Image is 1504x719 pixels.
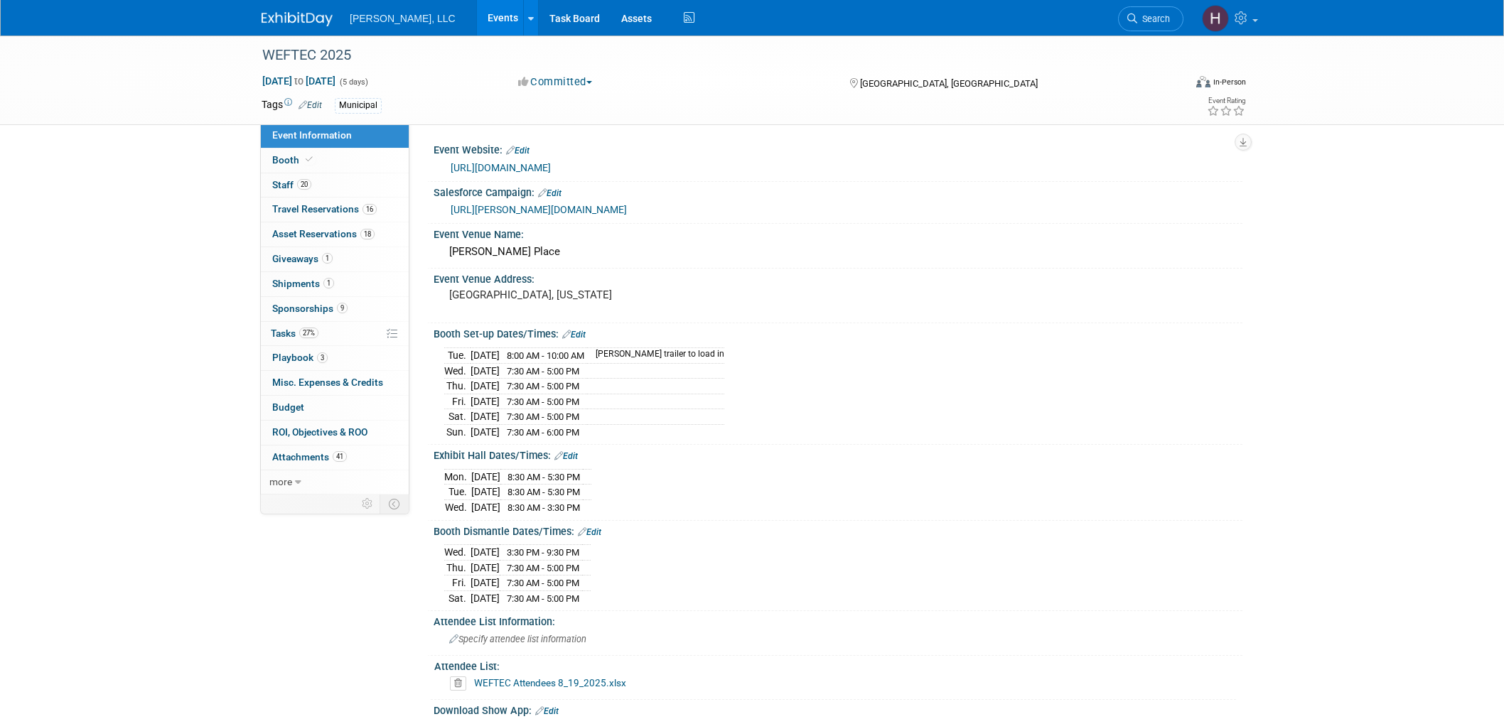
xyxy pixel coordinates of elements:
a: Giveaways1 [261,247,409,271]
td: [DATE] [471,363,500,379]
span: 8:30 AM - 5:30 PM [507,472,580,482]
a: Edit [506,146,530,156]
span: 18 [360,229,375,239]
a: [URL][PERSON_NAME][DOMAIN_NAME] [451,204,627,215]
a: Misc. Expenses & Credits [261,371,409,395]
div: Event Website: [434,139,1242,158]
td: [DATE] [471,590,500,605]
a: Edit [538,188,562,198]
a: Staff20 [261,173,409,198]
td: Fri. [444,394,471,409]
span: Event Information [272,129,352,141]
span: Tasks [271,328,318,339]
span: 8:00 AM - 10:00 AM [507,350,584,361]
div: Download Show App: [434,700,1242,718]
a: Search [1118,6,1183,31]
td: Thu. [444,379,471,394]
span: 7:30 AM - 6:00 PM [507,427,579,438]
td: Sat. [444,590,471,605]
a: Budget [261,396,409,420]
span: 7:30 AM - 5:00 PM [507,396,579,407]
td: [DATE] [471,424,500,439]
span: Attachments [272,451,347,463]
a: Booth [261,148,409,173]
span: Travel Reservations [272,203,377,215]
span: 7:30 AM - 5:00 PM [507,366,579,377]
td: Tue. [444,485,471,500]
td: [DATE] [471,379,500,394]
a: Event Information [261,124,409,148]
span: Misc. Expenses & Credits [272,377,383,388]
span: 8:30 AM - 5:30 PM [507,487,580,497]
td: [PERSON_NAME] trailer to load in [587,347,724,363]
span: 20 [297,179,311,190]
div: Event Format [1100,74,1246,95]
td: [DATE] [471,409,500,425]
span: 7:30 AM - 5:00 PM [507,381,579,391]
td: Toggle Event Tabs [380,494,409,513]
td: [DATE] [471,347,500,363]
span: 1 [323,278,334,288]
span: Giveaways [272,253,333,264]
span: Shipments [272,278,334,289]
span: ROI, Objectives & ROO [272,426,367,438]
div: Booth Dismantle Dates/Times: [434,521,1242,539]
div: Booth Set-up Dates/Times: [434,323,1242,342]
span: Sponsorships [272,303,348,314]
span: 8:30 AM - 3:30 PM [507,502,580,513]
div: Attendee List: [434,656,1236,674]
div: [PERSON_NAME] Place [444,241,1232,263]
td: Sun. [444,424,471,439]
td: [DATE] [471,485,500,500]
a: ROI, Objectives & ROO [261,421,409,445]
td: Thu. [444,560,471,575]
td: [DATE] [471,575,500,591]
span: Staff [272,179,311,190]
img: Format-Inperson.png [1196,76,1210,87]
span: Budget [272,401,304,413]
div: In-Person [1213,77,1246,87]
td: Mon. [444,469,471,485]
span: Booth [272,154,316,166]
td: [DATE] [471,500,500,515]
a: Edit [554,451,578,461]
button: Committed [513,75,598,90]
span: 27% [299,328,318,338]
div: Event Venue Address: [434,269,1242,286]
span: 3:30 PM - 9:30 PM [507,547,579,558]
td: Tue. [444,347,471,363]
span: [PERSON_NAME], LLC [350,13,456,24]
img: Hannah Mulholland [1202,5,1229,32]
a: Edit [535,706,559,716]
div: Attendee List Information: [434,611,1242,629]
a: Travel Reservations16 [261,198,409,222]
a: Edit [578,527,601,537]
span: Asset Reservations [272,228,375,239]
td: [DATE] [471,469,500,485]
td: Fri. [444,575,471,591]
div: Salesforce Campaign: [434,182,1242,200]
a: more [261,470,409,494]
a: Attachments41 [261,445,409,470]
span: Specify attendee list information [449,634,586,644]
div: Municipal [335,98,382,113]
span: to [292,75,306,87]
a: Delete attachment? [450,679,472,688]
span: [GEOGRAPHIC_DATA], [GEOGRAPHIC_DATA] [860,78,1038,89]
a: Playbook3 [261,346,409,370]
td: Wed. [444,500,471,515]
span: 7:30 AM - 5:00 PM [507,578,579,588]
td: [DATE] [471,545,500,561]
a: [URL][DOMAIN_NAME] [451,162,551,173]
td: Wed. [444,545,471,561]
div: Event Rating [1207,97,1245,104]
span: Search [1137,13,1170,24]
td: [DATE] [471,394,500,409]
div: WEFTEC 2025 [257,43,1162,68]
div: Event Venue Name: [434,224,1242,242]
pre: [GEOGRAPHIC_DATA], [US_STATE] [449,288,755,301]
i: Booth reservation complete [306,156,313,163]
span: 7:30 AM - 5:00 PM [507,593,579,604]
span: [DATE] [DATE] [262,75,336,87]
td: Tags [262,97,322,114]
